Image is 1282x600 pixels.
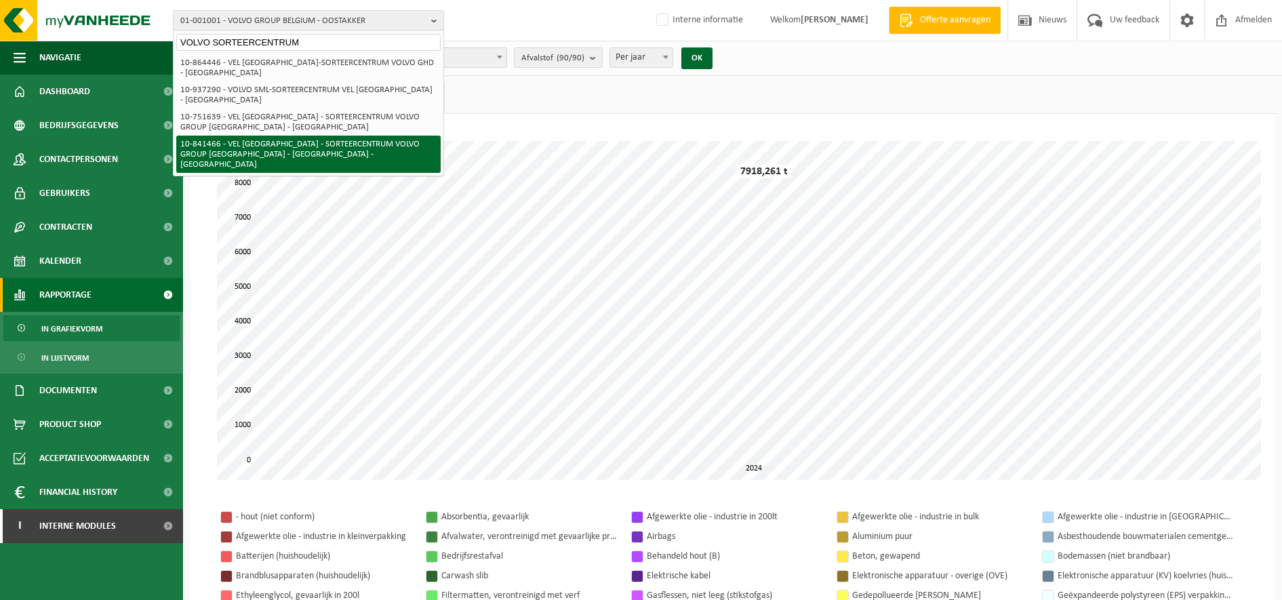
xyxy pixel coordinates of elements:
span: Afvalstof [521,48,584,68]
li: 10-937290 - VOLVO SML-SORTEERCENTRUM VEL [GEOGRAPHIC_DATA] - [GEOGRAPHIC_DATA] [176,81,441,108]
span: Per jaar [609,47,673,68]
span: Gebruikers [39,176,90,210]
button: Afvalstof(90/90) [514,47,603,68]
div: Afgewerkte olie - industrie in [GEOGRAPHIC_DATA] [1058,508,1234,525]
span: Acceptatievoorwaarden [39,441,149,475]
span: Interne modules [39,509,116,543]
button: OK [681,47,713,69]
span: Documenten [39,374,97,407]
span: Kalender [39,244,81,278]
span: Bedrijfsgegevens [39,108,119,142]
div: Elektronische apparatuur (KV) koelvries (huishoudelijk) [1058,567,1234,584]
div: Afgewerkte olie - industrie in 200lt [647,508,823,525]
input: Zoeken naar gekoppelde vestigingen [176,34,441,51]
span: Navigatie [39,41,81,75]
div: Beton, gewapend [852,548,1028,565]
div: Asbesthoudende bouwmaterialen cementgebonden (hechtgebonden) [1058,528,1234,545]
div: Absorbentia, gevaarlijk [441,508,618,525]
span: Contactpersonen [39,142,118,176]
div: Afgewerkte olie - industrie in bulk [852,508,1028,525]
a: In grafiekvorm [3,315,180,341]
li: 10-751639 - VEL [GEOGRAPHIC_DATA] - SORTEERCENTRUM VOLVO GROUP [GEOGRAPHIC_DATA] - [GEOGRAPHIC_DATA] [176,108,441,136]
span: Financial History [39,475,117,509]
span: I [14,509,26,543]
a: Offerte aanvragen [889,7,1001,34]
div: Airbags [647,528,823,545]
span: Per jaar [610,48,673,67]
div: Afvalwater, verontreinigd met gevaarlijke producten [441,528,618,545]
label: Interne informatie [654,10,743,31]
span: Offerte aanvragen [917,14,994,27]
count: (90/90) [557,54,584,62]
li: 10-841466 - VEL [GEOGRAPHIC_DATA] - SORTEERCENTRUM VOLVO GROUP [GEOGRAPHIC_DATA] - [GEOGRAPHIC_DA... [176,136,441,173]
span: Dashboard [39,75,90,108]
span: Product Shop [39,407,101,441]
div: Brandblusapparaten (huishoudelijk) [236,567,412,584]
span: In grafiekvorm [41,316,102,342]
button: 01-001001 - VOLVO GROUP BELGIUM - OOSTAKKER [173,10,444,31]
div: Bodemassen (niet brandbaar) [1058,548,1234,565]
div: Bedrijfsrestafval [441,548,618,565]
div: Aluminium puur [852,528,1028,545]
span: Contracten [39,210,92,244]
div: Afgewerkte olie - industrie in kleinverpakking [236,528,412,545]
span: 01-001001 - VOLVO GROUP BELGIUM - OOSTAKKER [180,11,426,31]
a: In lijstvorm [3,344,180,370]
div: Batterijen (huishoudelijk) [236,548,412,565]
li: 10-864446 - VEL [GEOGRAPHIC_DATA]-SORTEERCENTRUM VOLVO GHD - [GEOGRAPHIC_DATA] [176,54,441,81]
div: Behandeld hout (B) [647,548,823,565]
span: In lijstvorm [41,345,89,371]
strong: [PERSON_NAME] [801,15,868,25]
div: - hout (niet conform) [236,508,412,525]
div: 7918,261 t [737,165,791,178]
div: Elektrische kabel [647,567,823,584]
span: Rapportage [39,278,92,312]
div: Carwash slib [441,567,618,584]
div: Elektronische apparatuur - overige (OVE) [852,567,1028,584]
